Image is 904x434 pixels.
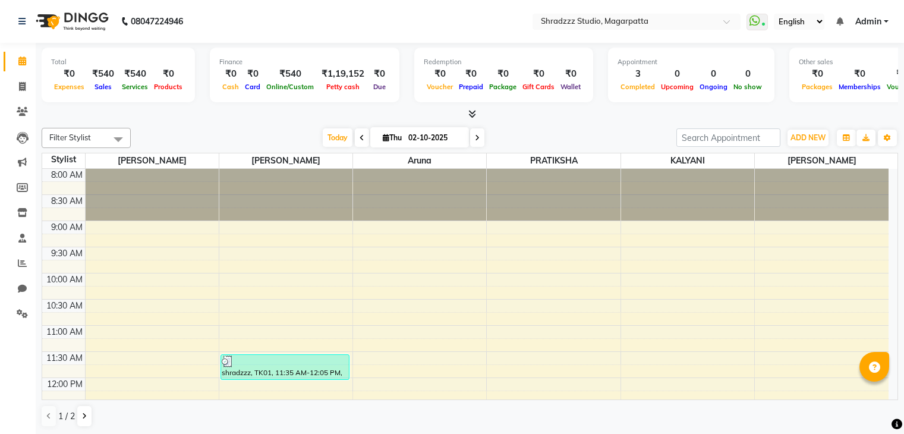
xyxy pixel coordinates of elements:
div: Appointment [618,57,765,67]
div: ₹0 [799,67,836,81]
span: 1 / 2 [58,410,75,423]
div: ₹0 [557,67,584,81]
span: Filter Stylist [49,133,91,142]
div: 11:00 AM [44,326,85,338]
span: Voucher [424,83,456,91]
div: ₹0 [836,67,884,81]
span: Package [486,83,519,91]
span: Ongoing [697,83,730,91]
span: Upcoming [658,83,697,91]
div: 3 [618,67,658,81]
img: logo [30,5,112,38]
input: 2025-10-02 [405,129,464,147]
span: [PERSON_NAME] [86,153,219,168]
div: ₹0 [219,67,242,81]
div: ₹540 [263,67,317,81]
div: 8:30 AM [49,195,85,207]
span: Online/Custom [263,83,317,91]
div: Redemption [424,57,584,67]
div: shradzzz, TK01, 11:35 AM-12:05 PM, Hair Cut ([DEMOGRAPHIC_DATA]) - Hair Cut (₹300) [221,355,349,379]
span: Thu [380,133,405,142]
span: Services [119,83,151,91]
span: Gift Cards [519,83,557,91]
div: ₹0 [486,67,519,81]
span: Cash [219,83,242,91]
span: Admin [855,15,881,28]
div: ₹540 [119,67,151,81]
span: Aruna [353,153,486,168]
div: 10:00 AM [44,273,85,286]
span: ADD NEW [790,133,826,142]
span: Due [370,83,389,91]
div: ₹0 [424,67,456,81]
div: ₹0 [456,67,486,81]
span: Packages [799,83,836,91]
span: Wallet [557,83,584,91]
span: KALYANI [621,153,754,168]
div: ₹540 [87,67,119,81]
div: ₹1,19,152 [317,67,369,81]
div: 0 [697,67,730,81]
span: Products [151,83,185,91]
div: ₹0 [369,67,390,81]
span: Expenses [51,83,87,91]
div: 9:30 AM [49,247,85,260]
span: Today [323,128,352,147]
div: Finance [219,57,390,67]
div: Stylist [42,153,85,166]
span: Sales [92,83,115,91]
input: Search Appointment [676,128,780,147]
div: 11:30 AM [44,352,85,364]
button: ADD NEW [788,130,829,146]
div: ₹0 [51,67,87,81]
iframe: chat widget [854,386,892,422]
span: Petty cash [323,83,363,91]
span: Completed [618,83,658,91]
div: ₹0 [151,67,185,81]
div: 9:00 AM [49,221,85,234]
div: Total [51,57,185,67]
span: Card [242,83,263,91]
div: 8:00 AM [49,169,85,181]
div: 0 [658,67,697,81]
span: [PERSON_NAME] [755,153,889,168]
span: [PERSON_NAME] [219,153,352,168]
div: 12:00 PM [45,378,85,391]
span: No show [730,83,765,91]
b: 08047224946 [131,5,183,38]
div: 10:30 AM [44,300,85,312]
span: Memberships [836,83,884,91]
span: Prepaid [456,83,486,91]
div: ₹0 [519,67,557,81]
div: 0 [730,67,765,81]
span: PRATIKSHA [487,153,620,168]
div: ₹0 [242,67,263,81]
